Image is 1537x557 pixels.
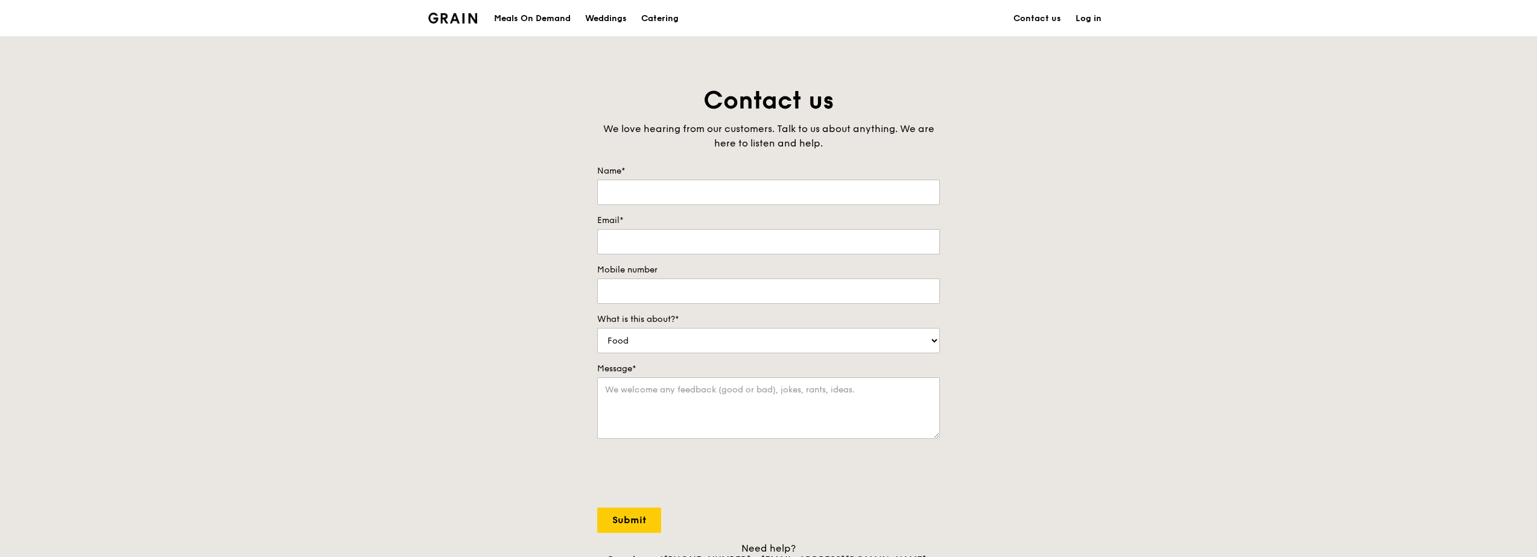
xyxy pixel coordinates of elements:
label: Name* [597,165,940,177]
input: Submit [597,508,661,533]
a: Catering [634,1,686,37]
a: Weddings [578,1,634,37]
a: Contact us [1006,1,1068,37]
iframe: reCAPTCHA [597,451,781,498]
div: Catering [641,1,679,37]
img: Grain [428,13,477,24]
a: Log in [1068,1,1109,37]
div: We love hearing from our customers. Talk to us about anything. We are here to listen and help. [597,122,940,151]
label: Message* [597,363,940,375]
label: What is this about?* [597,313,940,326]
h1: Contact us [597,84,940,117]
label: Email* [597,215,940,227]
label: Mobile number [597,264,940,276]
div: Weddings [585,1,627,37]
div: Meals On Demand [494,1,571,37]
